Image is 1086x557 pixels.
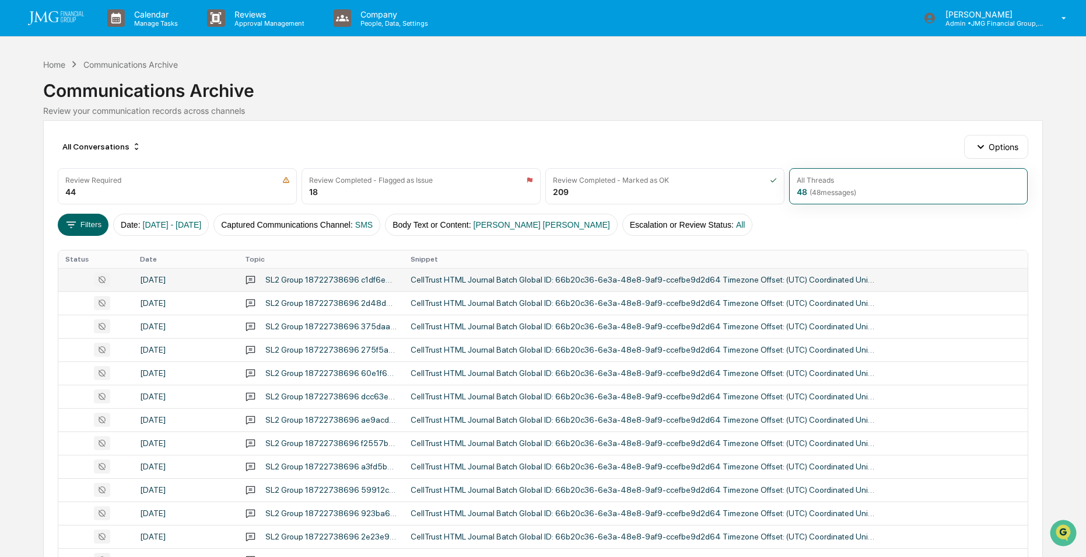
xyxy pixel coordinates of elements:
[282,176,290,184] img: icon
[265,438,397,448] div: SL2 Group 18722738696 f2557bfaef084c4e86968d359eb1c97681522cee7f834cd899e735a4841f5c84
[474,220,610,229] span: [PERSON_NAME] [PERSON_NAME]
[23,147,75,159] span: Preclearance
[411,415,877,424] div: CellTrust HTML Journal Batch Global ID: 66b20c36-6e3a-48e8-9af9-ccefbe9d2d64 Timezone Offset: (UT...
[58,250,132,268] th: Status
[265,462,397,471] div: SL2 Group 18722738696 a3fd5b74bc074a01a028536ff57fe122dc74b4d3f9dd48a4a515a798618d74e6
[411,462,877,471] div: CellTrust HTML Journal Batch Global ID: 66b20c36-6e3a-48e8-9af9-ccefbe9d2d64 Timezone Offset: (UT...
[40,89,191,101] div: Start new chat
[58,214,108,236] button: Filters
[526,176,533,184] img: icon
[309,187,318,197] div: 18
[411,322,877,331] div: CellTrust HTML Journal Batch Global ID: 66b20c36-6e3a-48e8-9af9-ccefbe9d2d64 Timezone Offset: (UT...
[265,392,397,401] div: SL2 Group 18722738696 dcc63e602fec4922bc5ebcf26775e328c664e94803144e049500403ea84abc4a
[213,214,380,236] button: Captured Communications Channel:SMS
[140,532,231,541] div: [DATE]
[225,9,310,19] p: Reviews
[1049,518,1080,550] iframe: Open customer support
[553,187,569,197] div: 209
[411,532,877,541] div: CellTrust HTML Journal Batch Global ID: 66b20c36-6e3a-48e8-9af9-ccefbe9d2d64 Timezone Offset: (UT...
[140,509,231,518] div: [DATE]
[265,322,397,331] div: SL2 Group 18722738696 375daabc40714fa39889c6ee16dbe6b09952409cc93846d08fa1112666e23afc
[309,176,433,184] div: Review Completed - Flagged as Issue
[411,392,877,401] div: CellTrust HTML Journal Batch Global ID: 66b20c36-6e3a-48e8-9af9-ccefbe9d2d64 Timezone Offset: (UT...
[411,438,877,448] div: CellTrust HTML Journal Batch Global ID: 66b20c36-6e3a-48e8-9af9-ccefbe9d2d64 Timezone Offset: (UT...
[125,19,184,27] p: Manage Tasks
[238,250,404,268] th: Topic
[265,368,397,378] div: SL2 Group 18722738696 60e1f6541af44734be979e87899cfb258917319d466b4d0eab24069984453cf6
[40,101,148,110] div: We're available if you need us!
[351,19,434,27] p: People, Data, Settings
[355,220,373,229] span: SMS
[140,368,231,378] div: [DATE]
[58,137,146,156] div: All Conversations
[125,9,184,19] p: Calendar
[411,275,877,284] div: CellTrust HTML Journal Batch Global ID: 66b20c36-6e3a-48e8-9af9-ccefbe9d2d64 Timezone Offset: (UT...
[65,176,121,184] div: Review Required
[964,135,1028,158] button: Options
[140,438,231,448] div: [DATE]
[411,368,877,378] div: CellTrust HTML Journal Batch Global ID: 66b20c36-6e3a-48e8-9af9-ccefbe9d2d64 Timezone Offset: (UT...
[133,250,238,268] th: Date
[198,93,212,107] button: Start new chat
[28,11,84,25] img: logo
[265,532,397,541] div: SL2 Group 18722738696 2e23e92564e645169501671ef1bd2a371ff3bface33b46df8deadf907e85cb2d
[140,462,231,471] div: [DATE]
[140,298,231,308] div: [DATE]
[265,415,397,424] div: SL2 Group 18722738696 ae9acd414c9c43bfa109c1e2b8c7d03c1b35acbac8364470ac795bfc0b7054da
[411,345,877,354] div: CellTrust HTML Journal Batch Global ID: 66b20c36-6e3a-48e8-9af9-ccefbe9d2d64 Timezone Offset: (UT...
[265,275,397,284] div: SL2 Group 18722738696 c1df6e887ed0407bae61f147112e3a4ab3d974eada4540b0949549826bccc415
[936,19,1045,27] p: Admin • JMG Financial Group, Ltd.
[553,176,669,184] div: Review Completed - Marked as OK
[351,9,434,19] p: Company
[7,165,78,186] a: 🔎Data Lookup
[404,250,1028,268] th: Snippet
[140,415,231,424] div: [DATE]
[936,9,1045,19] p: [PERSON_NAME]
[797,176,834,184] div: All Threads
[225,19,310,27] p: Approval Management
[265,509,397,518] div: SL2 Group 18722738696 923ba6b7f2ed4ed79377ca228eac6e6cbbee6eff76c448db93107dc96500ce4c
[140,345,231,354] div: [DATE]
[265,345,397,354] div: SL2 Group 18722738696 275f5ae1eec94b73a3b04f71df96a41e6fc6ece77cd149348dcf481c47ac4d00
[85,148,94,158] div: 🗄️
[113,214,209,236] button: Date:[DATE] - [DATE]
[140,275,231,284] div: [DATE]
[12,148,21,158] div: 🖐️
[736,220,745,229] span: All
[385,214,618,236] button: Body Text or Content:[PERSON_NAME] [PERSON_NAME]
[116,198,141,207] span: Pylon
[96,147,145,159] span: Attestations
[797,187,856,197] div: 48
[411,509,877,518] div: CellTrust HTML Journal Batch Global ID: 66b20c36-6e3a-48e8-9af9-ccefbe9d2d64 Timezone Offset: (UT...
[140,485,231,495] div: [DATE]
[43,60,65,69] div: Home
[65,187,76,197] div: 44
[7,142,80,163] a: 🖐️Preclearance
[23,169,73,181] span: Data Lookup
[143,220,202,229] span: [DATE] - [DATE]
[43,106,1042,116] div: Review your communication records across channels
[12,89,33,110] img: 1746055101610-c473b297-6a78-478c-a979-82029cc54cd1
[265,298,397,308] div: SL2 Group 18722738696 2d48dd79aaa14d8fb736308a841375b561627b5ac2f34a879f5e8a8c58a3d929
[43,71,1042,101] div: Communications Archive
[770,176,777,184] img: icon
[80,142,149,163] a: 🗄️Attestations
[411,485,877,495] div: CellTrust HTML Journal Batch Global ID: 66b20c36-6e3a-48e8-9af9-ccefbe9d2d64 Timezone Offset: (UT...
[622,214,753,236] button: Escalation or Review Status:All
[140,392,231,401] div: [DATE]
[411,298,877,308] div: CellTrust HTML Journal Batch Global ID: 66b20c36-6e3a-48e8-9af9-ccefbe9d2d64 Timezone Offset: (UT...
[265,485,397,495] div: SL2 Group 18722738696 59912c706cb3441d951c3ce6e403d225b352ef78aa0041899c6c9fe181421f8f
[140,322,231,331] div: [DATE]
[82,197,141,207] a: Powered byPylon
[12,170,21,180] div: 🔎
[810,188,856,197] span: ( 48 messages)
[83,60,178,69] div: Communications Archive
[12,25,212,43] p: How can we help?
